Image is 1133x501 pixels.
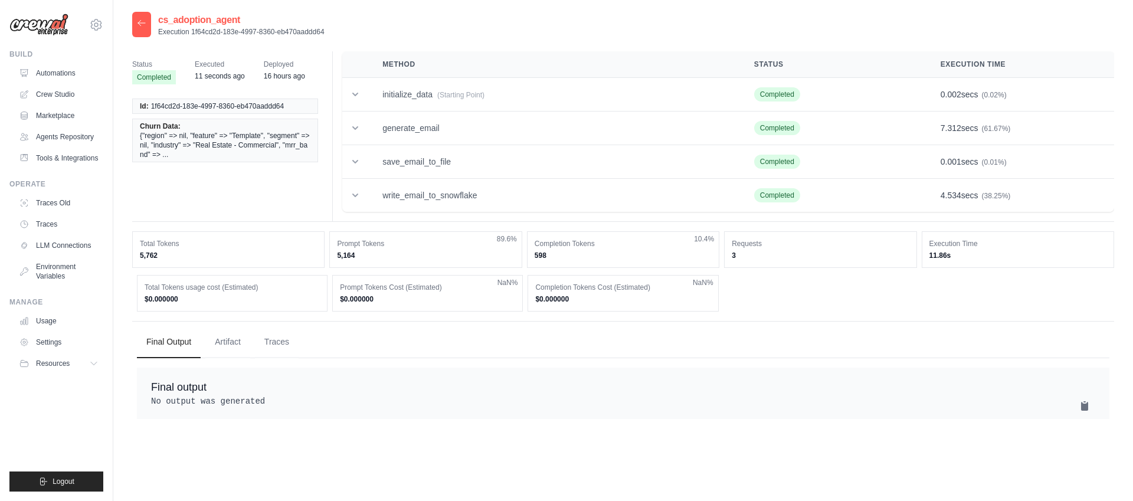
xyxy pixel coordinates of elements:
[137,326,201,358] button: Final Output
[941,157,961,166] span: 0.001
[929,251,1106,260] dd: 11.86s
[14,127,103,146] a: Agents Repository
[145,283,320,292] dt: Total Tokens usage cost (Estimated)
[535,283,710,292] dt: Completion Tokens Cost (Estimated)
[14,85,103,104] a: Crew Studio
[982,192,1011,200] span: (38.25%)
[337,251,514,260] dd: 5,164
[982,91,1007,99] span: (0.02%)
[158,13,325,27] h2: cs_adoption_agent
[36,359,70,368] span: Resources
[340,283,515,292] dt: Prompt Tokens Cost (Estimated)
[140,239,317,248] dt: Total Tokens
[754,121,800,135] span: Completed
[132,58,176,70] span: Status
[14,257,103,286] a: Environment Variables
[754,87,800,101] span: Completed
[151,381,207,393] span: Final output
[14,149,103,168] a: Tools & Integrations
[195,58,245,70] span: Executed
[929,239,1106,248] dt: Execution Time
[535,239,712,248] dt: Completion Tokens
[693,278,713,287] span: NaN%
[14,194,103,212] a: Traces Old
[9,14,68,36] img: Logo
[151,395,1095,407] pre: No output was generated
[264,72,305,80] time: September 28, 2025 at 17:40 PDT
[368,78,740,112] td: initialize_data
[14,333,103,352] a: Settings
[14,236,103,255] a: LLM Connections
[535,251,712,260] dd: 598
[140,251,317,260] dd: 5,762
[754,155,800,169] span: Completed
[9,50,103,59] div: Build
[145,294,320,304] dd: $0.000000
[205,326,250,358] button: Artifact
[14,106,103,125] a: Marketplace
[9,297,103,307] div: Manage
[368,179,740,212] td: write_email_to_snowflake
[926,145,1114,179] td: secs
[941,90,961,99] span: 0.002
[437,91,484,99] span: (Starting Point)
[151,101,284,111] span: 1f64cd2d-183e-4997-8360-eb470aaddd64
[497,278,518,287] span: NaN%
[195,72,245,80] time: September 29, 2025 at 09:39 PDT
[982,125,1011,133] span: (61.67%)
[368,145,740,179] td: save_email_to_file
[926,78,1114,112] td: secs
[140,131,310,159] span: {"region" => nil, "feature" => "Template", "segment" => nil, "industry" => "Real Estate - Commerc...
[694,234,714,244] span: 10.4%
[340,294,515,304] dd: $0.000000
[754,188,800,202] span: Completed
[9,471,103,492] button: Logout
[368,112,740,145] td: generate_email
[926,51,1114,78] th: Execution Time
[926,179,1114,212] td: secs
[132,70,176,84] span: Completed
[982,158,1007,166] span: (0.01%)
[941,123,961,133] span: 7.312
[53,477,74,486] span: Logout
[140,122,181,131] span: Churn Data:
[740,51,926,78] th: Status
[264,58,305,70] span: Deployed
[14,215,103,234] a: Traces
[535,294,710,304] dd: $0.000000
[497,234,517,244] span: 89.6%
[9,179,103,189] div: Operate
[337,239,514,248] dt: Prompt Tokens
[368,51,740,78] th: Method
[941,191,961,200] span: 4.534
[926,112,1114,145] td: secs
[14,354,103,373] button: Resources
[14,312,103,330] a: Usage
[14,64,103,83] a: Automations
[255,326,299,358] button: Traces
[732,239,909,248] dt: Requests
[158,27,325,37] p: Execution 1f64cd2d-183e-4997-8360-eb470aaddd64
[732,251,909,260] dd: 3
[140,101,149,111] span: Id:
